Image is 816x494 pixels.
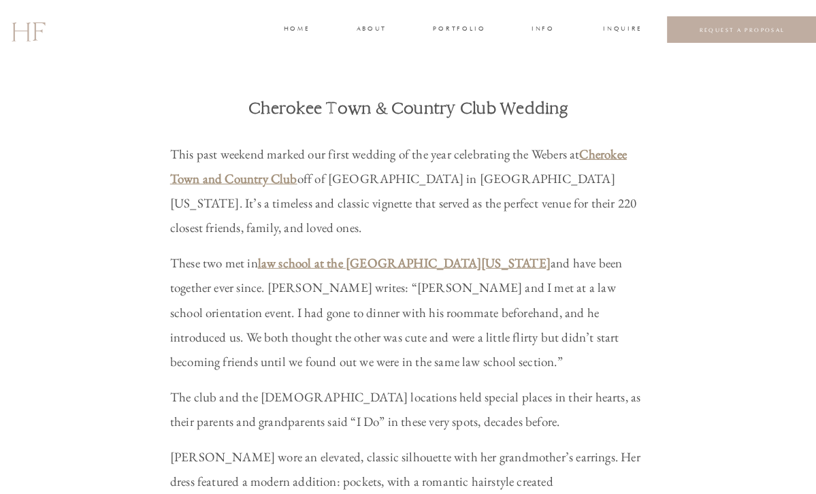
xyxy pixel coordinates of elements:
a: Cherokee Town and Country Club [170,146,627,187]
a: REQUEST A PROPOSAL [678,26,806,33]
p: This past weekend marked our first wedding of the year celebrating the Webers at off of [GEOGRAPH... [170,142,646,240]
a: INQUIRE [603,24,640,36]
a: home [284,24,309,36]
a: HF [11,10,45,50]
a: law school at the [GEOGRAPHIC_DATA][US_STATE] [258,254,551,271]
a: about [357,24,385,36]
a: portfolio [433,24,484,36]
a: INFO [530,24,555,36]
h1: Cherokee Town & Country Club Wedding [123,97,693,119]
p: The club and the [DEMOGRAPHIC_DATA] locations held special places in their hearts, as their paren... [170,384,646,433]
p: These two met in and have been together ever since. [PERSON_NAME] writes: “[PERSON_NAME] and I me... [170,251,646,374]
